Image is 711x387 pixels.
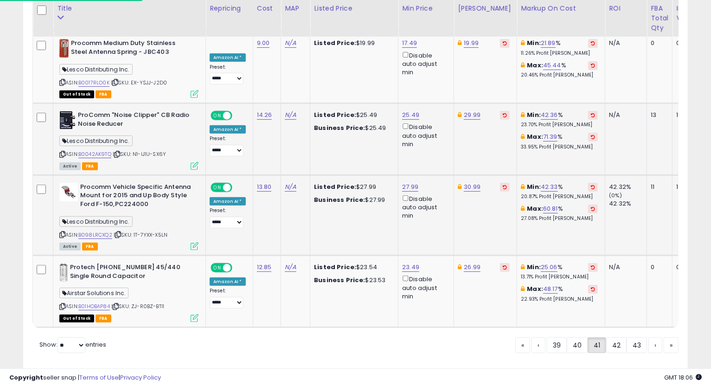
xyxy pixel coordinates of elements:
a: B098LRCXQ2 [78,231,112,239]
img: 516Hev1D5VL._SL40_.jpg [59,39,69,58]
a: 23.49 [402,263,419,272]
span: | SKU: EX-YSJJ-J2D0 [111,79,167,86]
p: 22.93% Profit [PERSON_NAME] [521,296,598,303]
div: 151.80 [676,183,698,191]
p: 13.71% Profit [PERSON_NAME] [521,274,598,280]
span: | SKU: ZJ-R0BZ-BTI1 [111,303,164,310]
b: Max: [527,132,544,141]
b: Listed Price: [314,39,356,47]
div: $25.49 [314,111,391,119]
b: Min: [527,182,541,191]
a: 42 [606,337,627,353]
b: Listed Price: [314,263,356,271]
a: 42.36 [541,110,558,120]
span: ‹ [538,341,539,350]
p: 23.70% Profit [PERSON_NAME] [521,122,598,128]
div: N/A [609,39,640,47]
span: Lesco Distributing Inc. [59,135,133,146]
a: 17.49 [402,39,417,48]
div: ASIN: [59,111,199,169]
p: 20.87% Profit [PERSON_NAME] [521,193,598,200]
span: › [654,341,656,350]
div: Disable auto adjust min [402,274,447,301]
b: Max: [527,204,544,213]
i: Revert to store-level Max Markup [591,206,595,211]
div: ASIN: [59,183,199,249]
div: Cost [257,4,277,13]
span: Airstar Solutions Inc. [59,288,128,298]
a: 27.99 [402,182,418,192]
i: Revert to store-level Dynamic Max Price [503,113,507,117]
a: 42.33 [541,182,558,192]
div: ASIN: [59,263,199,321]
div: 11 [651,183,665,191]
div: % [521,111,598,128]
a: N/A [285,182,296,192]
span: ON [211,183,223,191]
span: » [670,341,673,350]
span: All listings currently available for purchase on Amazon [59,162,81,170]
div: % [521,39,598,56]
div: Disable auto adjust min [402,50,447,77]
a: 60.81 [543,204,558,213]
a: B01HOBAP84 [78,303,110,310]
i: This overrides the store level min markup for this listing [521,112,525,118]
span: Show: entries [39,340,106,349]
span: FBA [82,162,98,170]
b: Min: [527,39,541,47]
b: Business Price: [314,276,365,284]
strong: Copyright [9,373,43,382]
div: % [521,285,598,302]
div: $23.53 [314,276,391,284]
div: ASIN: [59,39,199,97]
a: 13.80 [257,182,272,192]
div: 0 [676,263,698,271]
img: 519FvkJ57QL._SL40_.jpg [59,111,76,129]
span: « [521,341,524,350]
i: Revert to store-level Dynamic Max Price [503,185,507,189]
b: Protech [PHONE_NUMBER] 45/440 Single Round Capacitor [70,263,183,283]
div: 0 [651,263,665,271]
span: All listings that are currently out of stock and unavailable for purchase on Amazon [59,315,94,322]
b: Procomm Vehicle Specific Antenna Mount for 2015 and Up Body Style Ford F-150,PC224000 [80,183,193,211]
a: 25.06 [541,263,557,272]
small: (0%) [609,192,622,199]
div: 185.38 [676,111,698,119]
i: This overrides the store level min markup for this listing [521,184,525,190]
a: 26.99 [464,263,480,272]
b: Listed Price: [314,110,356,119]
div: 13 [651,111,665,119]
div: seller snap | | [9,374,161,382]
span: OFF [231,183,246,191]
i: This overrides the store level max markup for this listing [521,206,525,212]
a: 41 [588,337,606,353]
a: 14.26 [257,110,272,120]
div: Repricing [210,4,249,13]
span: Lesco Distributing Inc. [59,216,133,227]
a: 71.39 [543,132,557,142]
div: Preset: [210,207,246,228]
div: $27.99 [314,183,391,191]
a: 30.99 [464,182,480,192]
div: $19.99 [314,39,391,47]
a: N/A [285,39,296,48]
p: 27.08% Profit [PERSON_NAME] [521,215,598,222]
div: N/A [609,263,640,271]
div: Disable auto adjust min [402,122,447,148]
span: OFF [231,112,246,120]
div: 0 [651,39,665,47]
span: | SKU: 1T-7YXX-X5LN [114,231,167,239]
i: Revert to store-level Min Markup [591,185,595,189]
a: Terms of Use [79,373,119,382]
div: % [521,133,598,150]
a: N/A [285,110,296,120]
span: OFF [231,264,246,272]
b: Min: [527,263,541,271]
a: 19.99 [464,39,479,48]
b: Business Price: [314,195,365,204]
p: 11.26% Profit [PERSON_NAME] [521,50,598,57]
div: Amazon AI * [210,277,246,286]
a: 25.49 [402,110,419,120]
div: Amazon AI * [210,125,246,134]
div: Preset: [210,135,246,156]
